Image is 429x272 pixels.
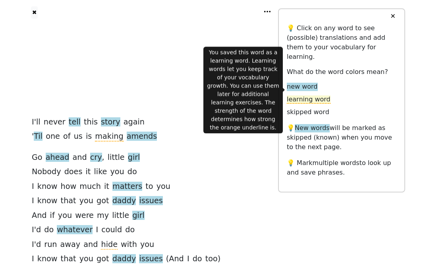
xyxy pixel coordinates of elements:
[385,9,400,23] button: ✕
[287,123,396,152] p: 💡 will be marked as skipped (known) when you move to the next page.
[83,240,98,250] span: and
[32,117,34,127] span: I
[287,68,396,76] h6: What do the word colors mean?
[121,240,137,250] span: with
[128,167,137,177] span: do
[61,196,76,206] span: that
[46,153,70,163] span: ahead
[112,211,129,221] span: little
[73,153,87,163] span: and
[32,182,34,192] span: I
[101,117,120,127] span: story
[61,254,76,264] span: that
[125,225,135,235] span: do
[34,132,43,142] span: Til
[140,240,154,250] span: you
[104,182,109,192] span: it
[57,225,93,235] span: whatever
[75,211,94,221] span: were
[31,6,38,19] button: ✖
[44,240,57,250] span: run
[139,254,162,264] span: issues
[46,132,60,142] span: one
[97,254,109,264] span: got
[287,95,330,104] span: learning word
[95,132,123,142] span: making
[63,132,71,142] span: of
[86,167,91,177] span: it
[79,254,93,264] span: you
[97,196,109,206] span: got
[34,117,36,127] span: '
[44,117,66,127] span: never
[96,225,98,235] span: I
[287,83,317,91] span: new word
[287,108,329,117] span: skipped word
[32,240,34,250] span: I
[36,225,41,235] span: d
[205,254,218,264] span: too
[60,240,81,250] span: away
[58,211,72,221] span: you
[90,153,102,163] span: cry
[145,182,153,192] span: to
[128,153,140,163] span: girl
[84,117,98,127] span: this
[44,225,54,235] span: do
[36,240,41,250] span: d
[79,196,93,206] span: you
[32,132,34,142] span: '
[139,196,162,206] span: issues
[32,254,34,264] span: I
[37,254,58,264] span: know
[218,254,221,264] span: )
[74,132,83,142] span: us
[32,153,43,163] span: Go
[124,117,145,127] span: again
[37,196,58,206] span: know
[287,158,396,177] p: 💡 Mark to look up and save phrases.
[132,211,145,221] span: girl
[81,25,221,104] iframe: The Neighbourhood, Syd - Daddy Issues (Remix - Official Audio)
[32,211,46,221] span: And
[112,254,136,264] span: daddy
[112,182,142,192] span: matters
[50,211,55,221] span: if
[166,254,169,264] span: (
[102,153,104,163] span: ,
[97,211,109,221] span: my
[79,182,101,192] span: much
[127,132,157,142] span: amends
[32,196,34,206] span: I
[101,240,117,250] span: hide
[64,167,83,177] span: does
[101,225,122,235] span: could
[110,167,124,177] span: you
[34,240,36,250] span: '
[94,167,107,177] span: like
[108,153,125,163] span: little
[295,124,330,132] span: New words
[86,132,92,142] span: is
[169,254,184,264] span: And
[34,225,36,235] span: '
[193,254,202,264] span: do
[36,117,41,127] span: ll
[69,117,81,127] span: tell
[32,225,34,235] span: I
[187,254,189,264] span: I
[157,182,170,192] span: you
[61,182,77,192] span: how
[32,167,61,177] span: Nobody
[37,182,58,192] span: know
[112,196,136,206] span: daddy
[203,47,283,134] div: You saved this word as a learning word. Learning words let you keep track of your vocabulary grow...
[287,23,396,62] p: 💡 Click on any word to see (possible) translations and add them to your vocabulary for learning.
[313,159,359,167] span: multiple words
